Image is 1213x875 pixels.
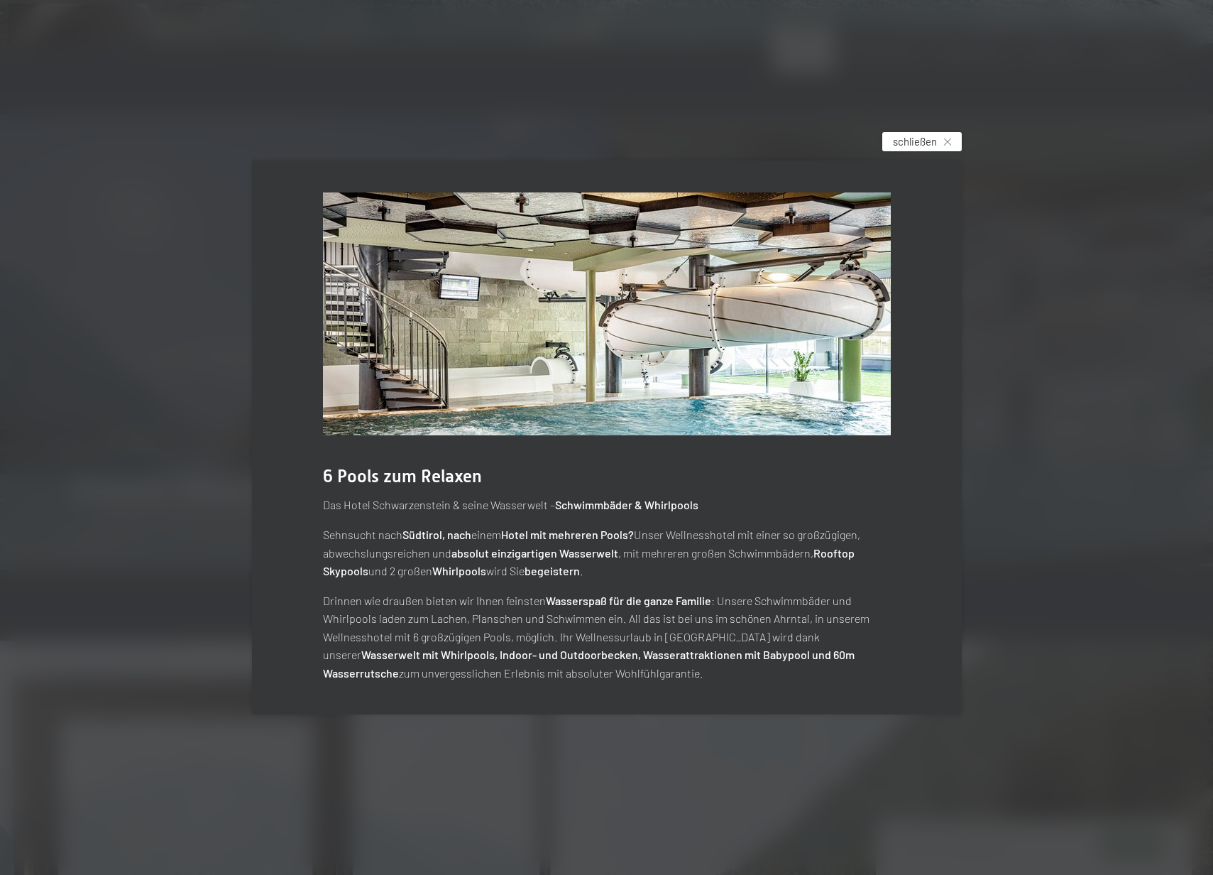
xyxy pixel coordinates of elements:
span: schließen [893,134,937,149]
strong: Wasserspaß für die ganze Familie [546,594,711,607]
strong: Hotel mit mehreren Pools? [501,528,634,541]
strong: Whirlpools [432,564,486,577]
strong: Südtirol, nach [402,528,471,541]
p: Das Hotel Schwarzenstein & seine Wasserwelt – [323,496,891,514]
img: Urlaub - Schwimmbad - Sprudelbänke - Babybecken uvw. [323,192,891,435]
p: Sehnsucht nach einem Unser Wellnesshotel mit einer so großzügigen, abwechslungsreichen und , mit ... [323,526,891,580]
strong: absolut einzigartigen Wasserwelt [451,546,618,560]
strong: Schwimmbäder & Whirlpools [555,498,698,511]
span: 6 Pools zum Relaxen [323,466,482,487]
strong: begeistern [525,564,580,577]
p: Drinnen wie draußen bieten wir Ihnen feinsten : Unsere Schwimmbäder und Whirlpools laden zum Lach... [323,592,891,683]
